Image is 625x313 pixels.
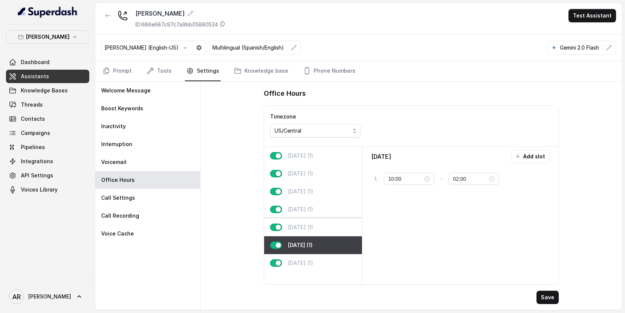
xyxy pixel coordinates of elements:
a: Assistants [6,70,89,83]
p: Gemini 2.0 Flash [560,44,599,51]
nav: Tabs [101,61,616,81]
p: [DATE] (1) [288,152,313,159]
div: US/Central [275,126,350,135]
a: Knowledge Bases [6,84,89,97]
svg: google logo [551,45,557,51]
p: [DATE] (1) [288,259,313,267]
span: Threads [21,101,43,108]
button: Save [536,291,559,304]
input: Select time [388,175,423,183]
p: [DATE] (1) [288,170,313,177]
span: Assistants [21,73,49,80]
a: Prompt [101,61,133,81]
p: Boost Keywords [101,105,143,112]
button: Test Assistant [568,9,616,22]
span: Dashboard [21,59,49,66]
a: Threads [6,98,89,111]
button: US/Central [270,124,360,137]
a: API Settings [6,169,89,182]
span: Voices Library [21,186,58,193]
img: light.svg [18,6,78,18]
input: Select time [453,175,488,183]
span: Contacts [21,115,45,123]
p: Interruption [101,140,132,148]
a: Phone Numbers [302,61,357,81]
a: [PERSON_NAME] [6,286,89,307]
p: Welcome Message [101,87,151,94]
p: [DATE] (1) [288,241,312,249]
a: Campaigns [6,126,89,140]
span: Knowledge Bases [21,87,68,94]
a: Integrations [6,155,89,168]
p: Multilingual (Spanish/English) [212,44,284,51]
span: Campaigns [21,129,50,137]
text: AR [12,293,21,301]
span: Pipelines [21,143,45,151]
span: API Settings [21,172,53,179]
a: Tools [145,61,173,81]
p: Call Recording [101,212,139,219]
button: [PERSON_NAME] [6,30,89,44]
a: Settings [185,61,221,81]
p: [DATE] [371,152,391,161]
h1: Office Hours [264,88,306,99]
p: [DATE] (1) [288,206,313,213]
label: Timezone [270,113,296,120]
button: Add slot [511,150,549,163]
p: [PERSON_NAME] [26,32,70,41]
p: ID: 686e687c97c7a9bb05880534 [135,21,218,28]
a: Voices Library [6,183,89,196]
a: Knowledge base [233,61,290,81]
p: Voicemail [101,158,126,166]
a: Pipelines [6,140,89,154]
p: - [440,174,443,183]
p: Call Settings [101,194,135,202]
div: [PERSON_NAME] [135,9,225,18]
span: Integrations [21,158,53,165]
p: Inactivity [101,123,126,130]
span: [PERSON_NAME] [28,293,71,300]
a: Contacts [6,112,89,126]
a: Dashboard [6,56,89,69]
p: [PERSON_NAME] (English-US) [105,44,179,51]
p: [DATE] (1) [288,224,313,231]
p: 1 . [374,175,378,183]
p: Office Hours [101,176,135,184]
p: [DATE] (1) [288,188,313,195]
p: Voice Cache [101,230,134,237]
